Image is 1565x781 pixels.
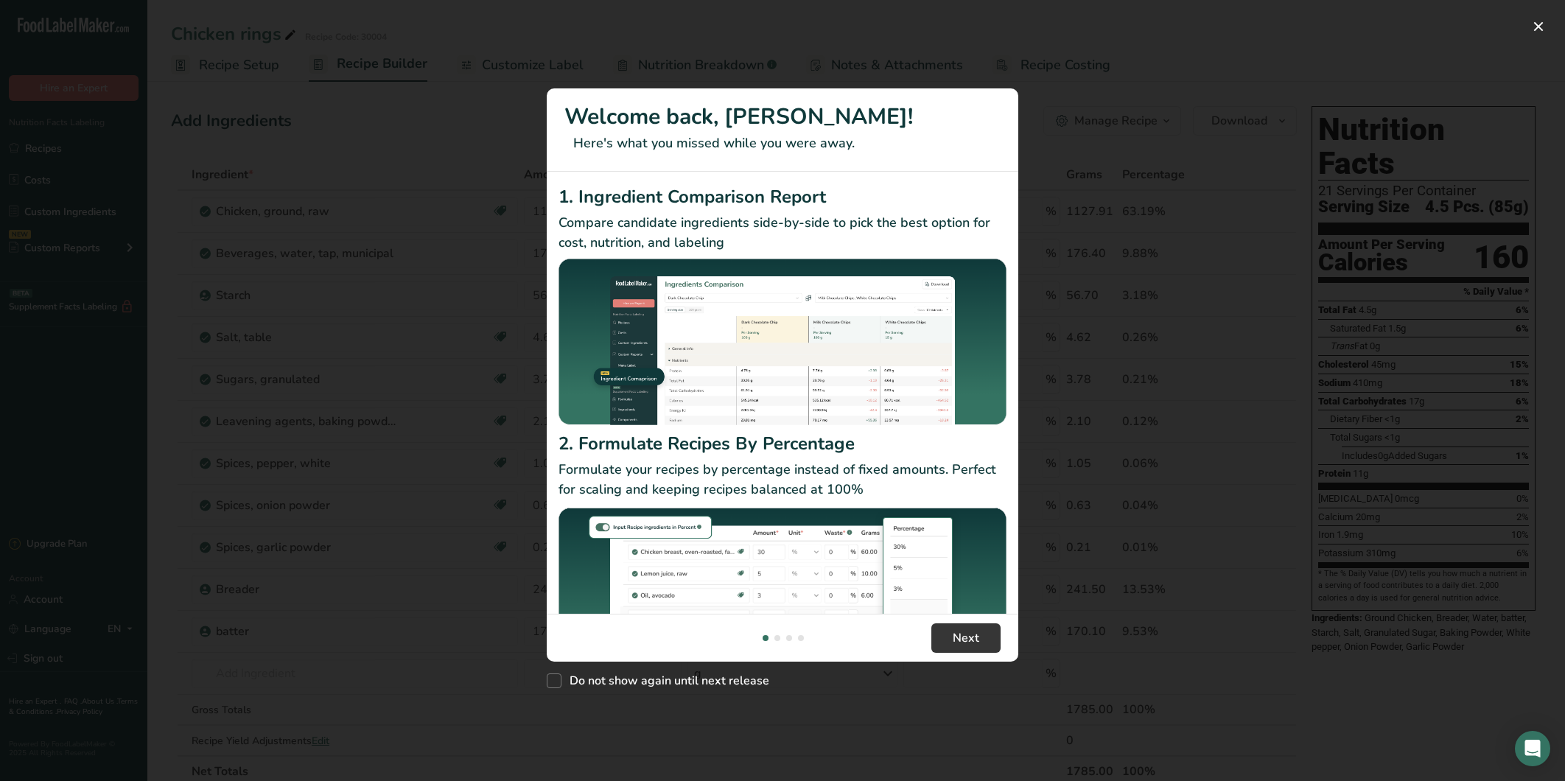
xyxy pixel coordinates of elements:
span: Next [953,629,979,647]
p: Here's what you missed while you were away. [564,133,1001,153]
img: Formulate Recipes By Percentage [559,505,1006,683]
h1: Welcome back, [PERSON_NAME]! [564,100,1001,133]
p: Compare candidate ingredients side-by-side to pick the best option for cost, nutrition, and labeling [559,213,1006,253]
img: Ingredient Comparison Report [559,259,1006,426]
span: Do not show again until next release [561,673,769,688]
h2: 1. Ingredient Comparison Report [559,183,1006,210]
p: Formulate your recipes by percentage instead of fixed amounts. Perfect for scaling and keeping re... [559,460,1006,500]
h2: 2. Formulate Recipes By Percentage [559,430,1006,457]
button: Next [931,623,1001,653]
div: Open Intercom Messenger [1515,731,1550,766]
